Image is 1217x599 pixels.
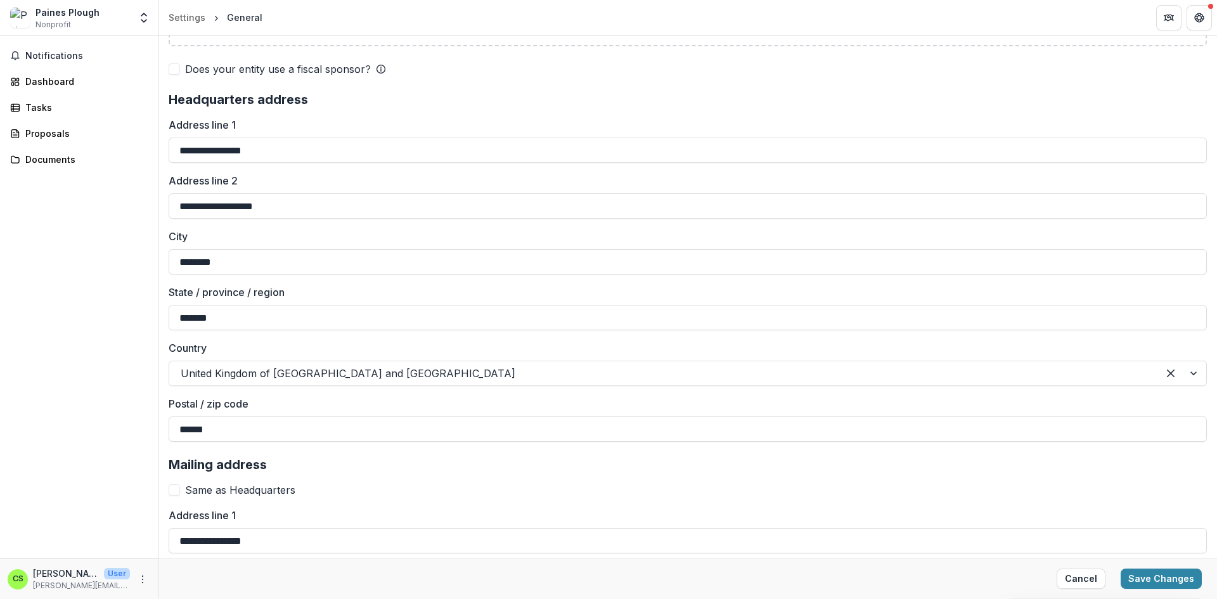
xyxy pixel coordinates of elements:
[169,457,1207,472] h2: Mailing address
[25,153,143,166] div: Documents
[185,482,295,498] span: Same as Headquarters
[1161,363,1181,383] div: Clear selected options
[169,396,1199,411] label: Postal / zip code
[169,229,1199,244] label: City
[185,61,371,77] span: Does your entity use a fiscal sponsor?
[169,508,1199,523] label: Address line 1
[169,117,1199,132] label: Address line 1
[33,580,130,591] p: [PERSON_NAME][EMAIL_ADDRESS][DOMAIN_NAME]
[169,173,1199,188] label: Address line 2
[35,6,100,19] div: Paines Plough
[13,575,23,583] div: Claire Simpson
[35,19,71,30] span: Nonprofit
[5,71,153,92] a: Dashboard
[5,123,153,144] a: Proposals
[25,127,143,140] div: Proposals
[5,149,153,170] a: Documents
[104,568,130,579] p: User
[135,5,153,30] button: Open entity switcher
[25,101,143,114] div: Tasks
[25,75,143,88] div: Dashboard
[10,8,30,28] img: Paines Plough
[1156,5,1182,30] button: Partners
[227,11,262,24] div: General
[169,340,1199,356] label: Country
[1057,569,1105,589] button: Cancel
[169,285,1199,300] label: State / province / region
[169,11,205,24] div: Settings
[25,51,148,61] span: Notifications
[33,567,99,580] p: [PERSON_NAME]
[1187,5,1212,30] button: Get Help
[1121,569,1202,589] button: Save Changes
[135,572,150,587] button: More
[169,92,1207,107] h2: Headquarters address
[5,46,153,66] button: Notifications
[164,8,267,27] nav: breadcrumb
[5,97,153,118] a: Tasks
[164,8,210,27] a: Settings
